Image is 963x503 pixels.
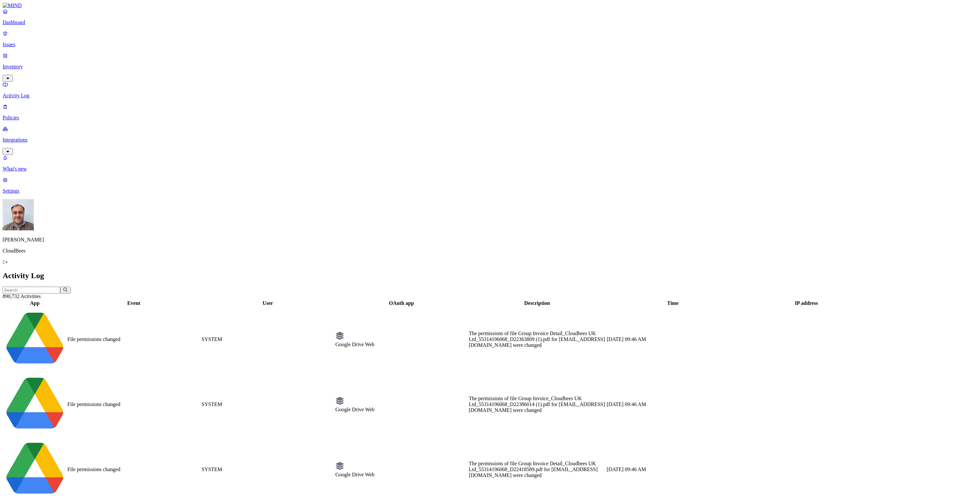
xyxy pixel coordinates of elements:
[3,115,960,121] p: Policies
[607,401,646,407] span: [DATE] 09:46 AM
[3,31,960,48] a: Issues
[3,287,60,293] input: Search
[201,300,334,306] div: User
[335,461,344,470] img: fallback icon
[3,126,960,154] a: Integrations
[4,300,66,306] div: App
[3,177,960,194] a: Settings
[3,155,960,172] a: What's new
[469,396,605,413] div: The permissions of file Group Invoice_Cloudbees UK Ltd_55314196068_D22386014 (1).pdf for [EMAIL_A...
[4,307,66,370] img: google-drive
[3,293,41,299] span: 890,732 Activities
[3,3,960,8] a: MIND
[201,336,222,342] span: SYSTEM
[607,300,739,306] div: Time
[3,271,960,280] h2: Activity Log
[335,342,467,347] div: Google Drive Web
[67,467,200,472] div: File permissions changed
[3,199,34,230] img: Filip Vlasic
[3,104,960,121] a: Policies
[607,467,646,472] span: [DATE] 09:46 AM
[3,93,960,99] p: Activity Log
[335,300,467,306] div: OAuth app
[201,467,222,472] span: SYSTEM
[3,42,960,48] p: Issues
[3,237,960,243] p: [PERSON_NAME]
[335,331,344,340] img: fallback icon
[3,188,960,194] p: Settings
[3,64,960,70] p: Inventory
[740,300,873,306] div: IP address
[201,401,222,407] span: SYSTEM
[335,472,467,478] div: Google Drive Web
[3,8,960,25] a: Dashboard
[469,300,605,306] div: Description
[469,461,605,478] div: The permissions of file Group Invoice Detail_Cloudbees UK Ltd_55314196068_D22418589.pdf for [EMAI...
[67,300,200,306] div: Event
[67,336,200,342] div: File permissions changed
[335,396,344,405] img: fallback icon
[67,401,200,407] div: File permissions changed
[3,137,960,143] p: Integrations
[469,331,605,348] div: The permissions of file Group Invoice Detail_Cloudbees UK Ltd_55314196068_D22363809 (1).pdf for [...
[3,53,960,81] a: Inventory
[3,20,960,25] p: Dashboard
[4,438,66,500] img: google-drive
[3,248,960,254] p: CloudBees
[607,336,646,342] span: [DATE] 09:46 AM
[335,407,467,413] div: Google Drive Web
[4,373,66,435] img: google-drive
[3,166,960,172] p: What's new
[3,3,22,8] img: MIND
[3,82,960,99] a: Activity Log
